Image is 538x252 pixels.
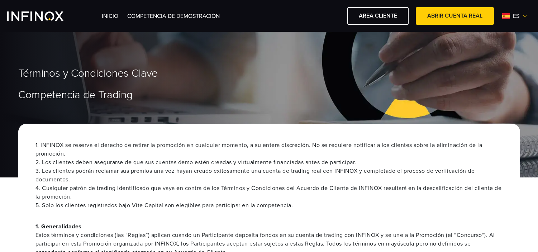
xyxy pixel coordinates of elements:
span: es [510,12,522,20]
span: Términos y Condiciones Clave [18,67,158,80]
li: 2. Los clientes deben asegurarse de que sus cuentas demo estén creadas y virtualmente financiadas... [35,158,503,167]
a: INICIO [102,13,118,20]
li: 5. Solo los clientes registrados bajo Vite Capital son elegibles para participar en la competencia. [35,201,503,210]
a: INFINOX Vite [7,11,80,21]
a: Competencia de Demostración [127,13,220,20]
a: ABRIR CUENTA REAL [416,7,494,25]
li: 4. Cualquier patrón de trading identificado que vaya en contra de los Términos y Condiciones del ... [35,184,503,201]
li: 1. INFINOX se reserva el derecho de retirar la promoción en cualquier momento, a su entera discre... [35,141,503,158]
li: 3. Los clientes podrán reclamar sus premios una vez hayan creado exitosamente una cuenta de tradi... [35,167,503,184]
h1: Competencia de Trading [18,89,520,101]
a: AREA CLIENTE [347,7,409,25]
